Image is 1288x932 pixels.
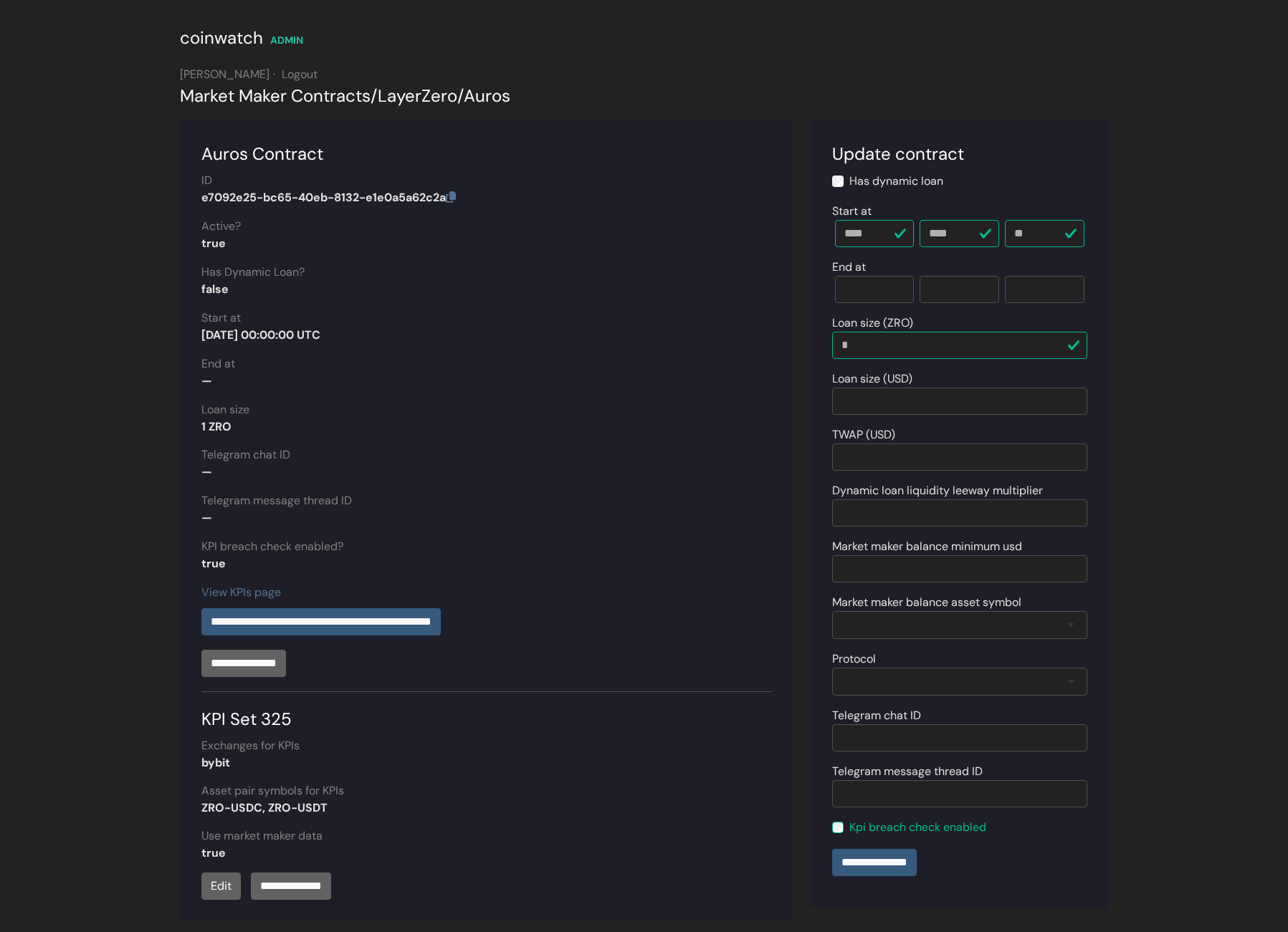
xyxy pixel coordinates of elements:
label: Start at [832,203,872,220]
label: Loan size (USD) [832,370,912,388]
strong: bybit [201,755,230,770]
strong: false [201,282,229,297]
label: TWAP (USD) [832,426,895,443]
label: Loan size [201,401,249,418]
strong: — [201,510,212,525]
label: Use market maker data [201,827,323,845]
label: End at [832,259,866,276]
label: Market maker balance asset symbol [832,594,1021,611]
div: ADMIN [270,33,303,48]
label: Has dynamic loan [849,173,943,190]
strong: 1 ZRO [201,419,232,434]
label: Active? [201,218,241,235]
a: Edit [201,873,241,900]
label: Asset pair symbols for KPIs [201,782,344,799]
div: [PERSON_NAME] [180,66,1109,83]
strong: — [201,464,212,479]
a: coinwatch ADMIN [180,32,303,47]
strong: true [201,556,226,571]
label: Dynamic loan liquidity leeway multiplier [832,482,1043,499]
label: Telegram message thread ID [832,763,983,780]
strong: e7092e25-bc65-40eb-8132-e1e0a5a62c2a [201,190,456,205]
span: · [273,67,275,82]
div: Market Maker Contracts LayerZero Auros [180,83,1109,109]
label: End at [201,355,235,373]
div: KPI Set 325 [201,691,772,732]
label: Telegram message thread ID [201,492,352,509]
div: Update contract [832,141,1087,167]
div: Auros Contract [201,141,772,167]
strong: true [201,845,226,860]
label: Telegram chat ID [201,446,290,463]
label: Loan size (ZRO) [832,314,913,332]
span: / [371,85,378,107]
strong: true [201,236,226,251]
label: Market maker balance minimum usd [832,538,1022,555]
label: Telegram chat ID [832,707,921,724]
label: Protocol [832,650,876,668]
strong: [DATE] 00:00:00 UTC [201,327,320,342]
label: Start at [201,309,241,327]
strong: — [201,373,212,388]
a: Logout [282,67,318,82]
span: / [457,85,464,107]
div: coinwatch [180,25,263,51]
label: Has Dynamic Loan? [201,264,305,281]
label: Kpi breach check enabled [849,819,986,836]
label: KPI breach check enabled? [201,538,343,555]
strong: ZRO-USDC, ZRO-USDT [201,800,328,815]
label: ID [201,172,212,189]
a: View KPIs page [201,585,281,600]
label: Exchanges for KPIs [201,737,300,754]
